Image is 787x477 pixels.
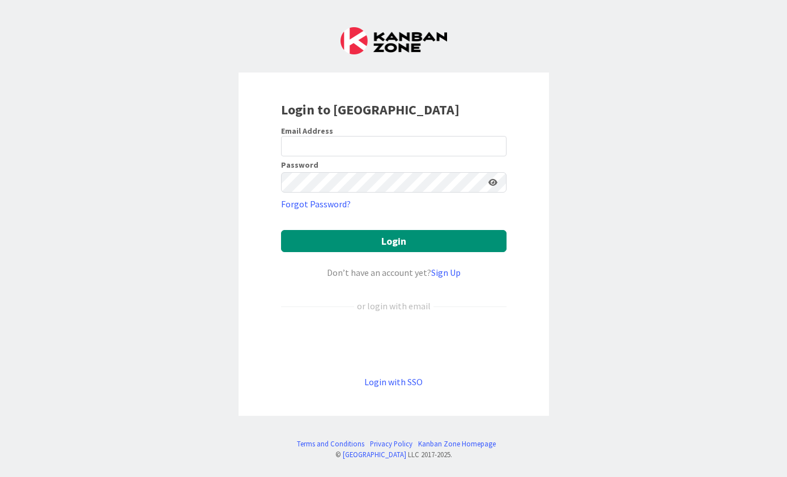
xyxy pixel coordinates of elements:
b: Login to [GEOGRAPHIC_DATA] [281,101,460,118]
div: © LLC 2017- 2025 . [291,449,496,460]
label: Email Address [281,126,333,136]
div: Sign in with Google. Opens in new tab [281,331,507,356]
a: Kanban Zone Homepage [418,438,496,449]
a: Sign Up [431,267,461,278]
a: Login with SSO [364,376,423,387]
div: or login with email [354,299,433,313]
a: Forgot Password? [281,197,351,211]
div: Don’t have an account yet? [281,266,507,279]
a: Terms and Conditions [297,438,364,449]
iframe: Sign in with Google Button [275,331,512,356]
a: Privacy Policy [370,438,412,449]
button: Login [281,230,507,252]
a: [GEOGRAPHIC_DATA] [343,450,406,459]
label: Password [281,161,318,169]
img: Kanban Zone [341,27,447,54]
